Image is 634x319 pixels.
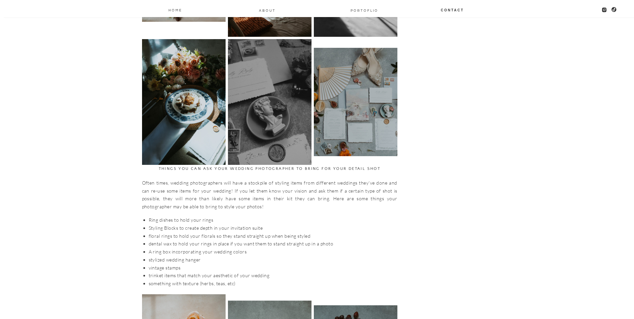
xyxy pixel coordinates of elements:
li: trinket items that match your aesthetic of your wedding [149,272,397,280]
h3: Things you can ask your wedding photographer to bring for your detail shot [142,165,397,173]
img: 32 things to pack for your wedding day detail photos 6 [228,39,311,165]
li: A ring box incorporating your wedding colors [149,248,397,256]
li: something with texture (herbs, teas, etc) [149,280,397,288]
img: 32 things to pack for your wedding day detail photos 7 [314,48,397,156]
li: floral rings to hold your florals so they stand straight up when being styled [149,232,397,240]
li: dental wax to hold your rings in place if you want them to stand straight up in a photo [149,240,397,248]
a: About [259,7,276,13]
a: Home [168,7,183,12]
p: Often times, wedding photographers will have a stockpile of styling items from different weddings... [142,179,397,211]
li: vintage stamps [149,264,397,272]
a: Contact [440,7,465,12]
li: Ring dishes to hold your rings [149,216,397,224]
img: 32 things to pack for your wedding day detail photos 5 [142,39,226,165]
li: Styling Blocks to create depth in your invitation suite [149,224,397,232]
li: stylized wedding hanger [149,256,397,264]
a: PORTOFLIO [348,7,381,13]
